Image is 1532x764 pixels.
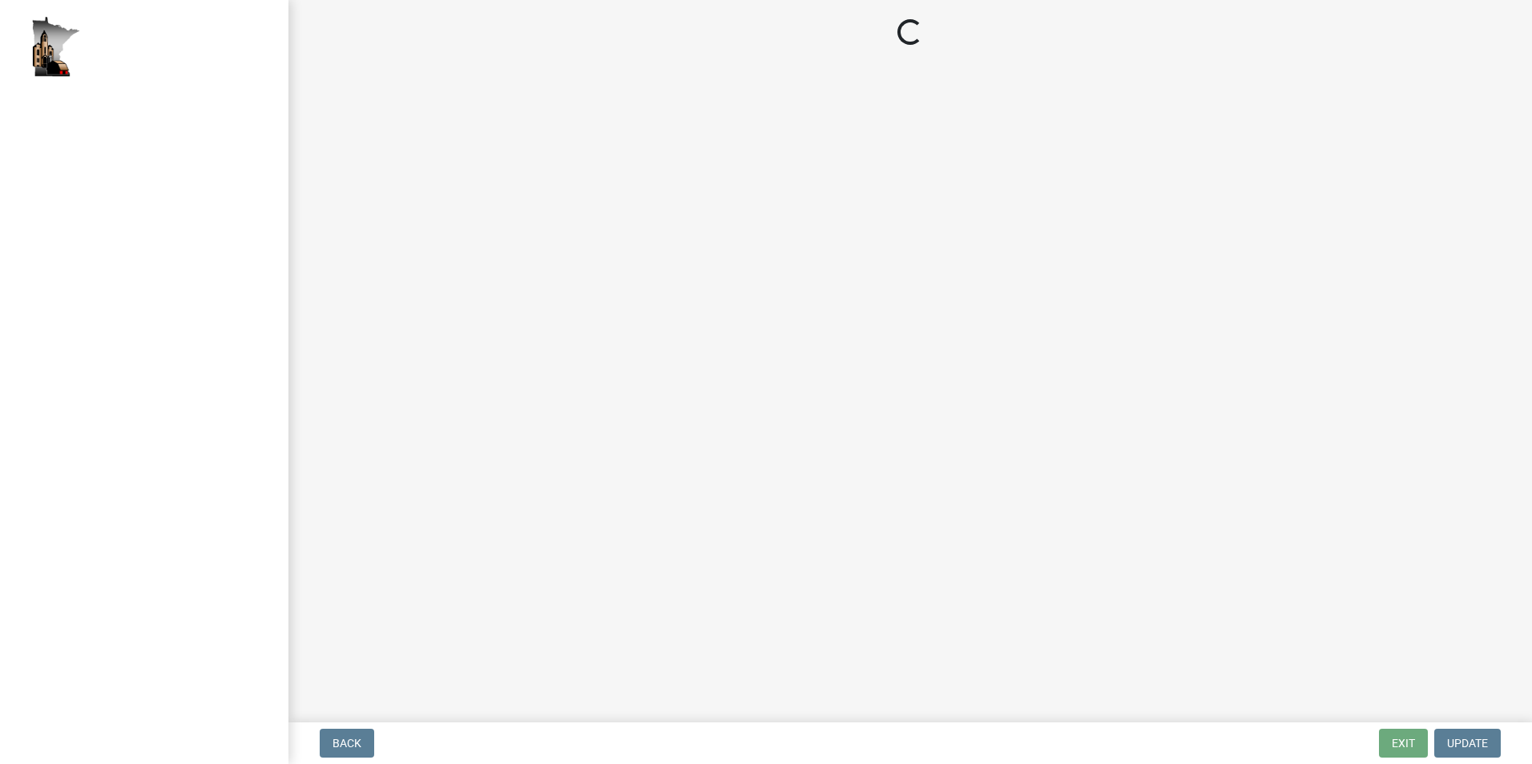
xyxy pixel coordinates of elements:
[333,737,361,750] span: Back
[1447,737,1488,750] span: Update
[1379,729,1428,758] button: Exit
[320,729,374,758] button: Back
[1434,729,1501,758] button: Update
[32,17,80,77] img: Houston County, Minnesota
